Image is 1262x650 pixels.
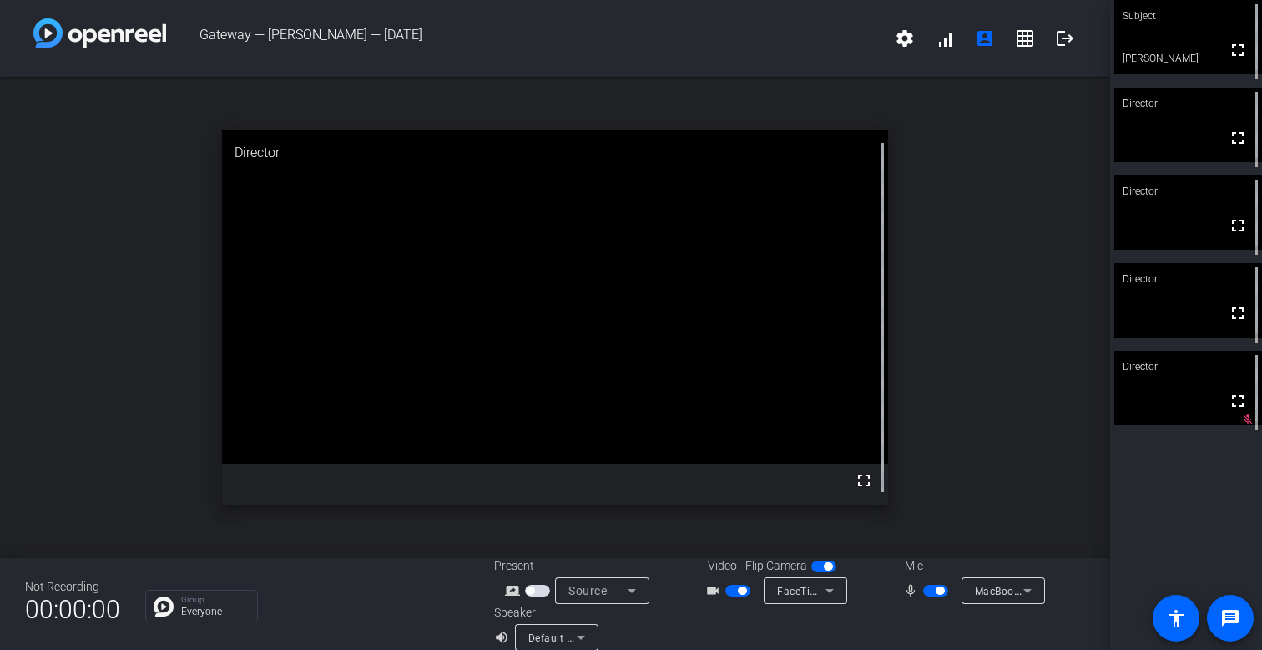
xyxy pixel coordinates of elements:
mat-icon: accessibility [1166,608,1186,628]
mat-icon: logout [1055,28,1075,48]
span: Video [708,557,737,575]
mat-icon: fullscreen [1228,216,1248,236]
img: white-gradient.svg [33,18,166,48]
span: Source [568,584,607,597]
div: Director [1114,175,1262,207]
mat-icon: videocam_outline [705,581,725,601]
button: signal_cellular_alt [925,18,965,58]
span: Flip Camera [745,557,807,575]
p: Everyone [181,607,249,617]
mat-icon: fullscreen [1228,303,1248,323]
p: Group [181,596,249,604]
mat-icon: fullscreen [1228,40,1248,60]
mat-icon: message [1220,608,1240,628]
div: Director [222,130,888,175]
span: Gateway — [PERSON_NAME] — [DATE] [166,18,885,58]
div: Mic [888,557,1055,575]
img: Chat Icon [154,597,174,617]
div: Director [1114,88,1262,119]
mat-icon: account_box [975,28,995,48]
span: 00:00:00 [25,589,120,630]
div: Director [1114,351,1262,383]
mat-icon: fullscreen [854,470,874,490]
mat-icon: mic_none [903,581,923,601]
span: MacBook Pro Microphone (Built-in) [975,584,1145,597]
mat-icon: fullscreen [1228,128,1248,148]
span: FaceTime HD Camera (2C0E:82E3) [777,584,948,597]
div: Present [494,557,661,575]
div: Not Recording [25,578,120,596]
mat-icon: screen_share_outline [505,581,525,601]
mat-icon: grid_on [1015,28,1035,48]
mat-icon: fullscreen [1228,391,1248,411]
div: Speaker [494,604,594,622]
span: Default - MacBook Pro Speakers (Built-in) [528,631,729,644]
mat-icon: volume_up [494,627,514,647]
div: Director [1114,263,1262,295]
mat-icon: settings [895,28,915,48]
